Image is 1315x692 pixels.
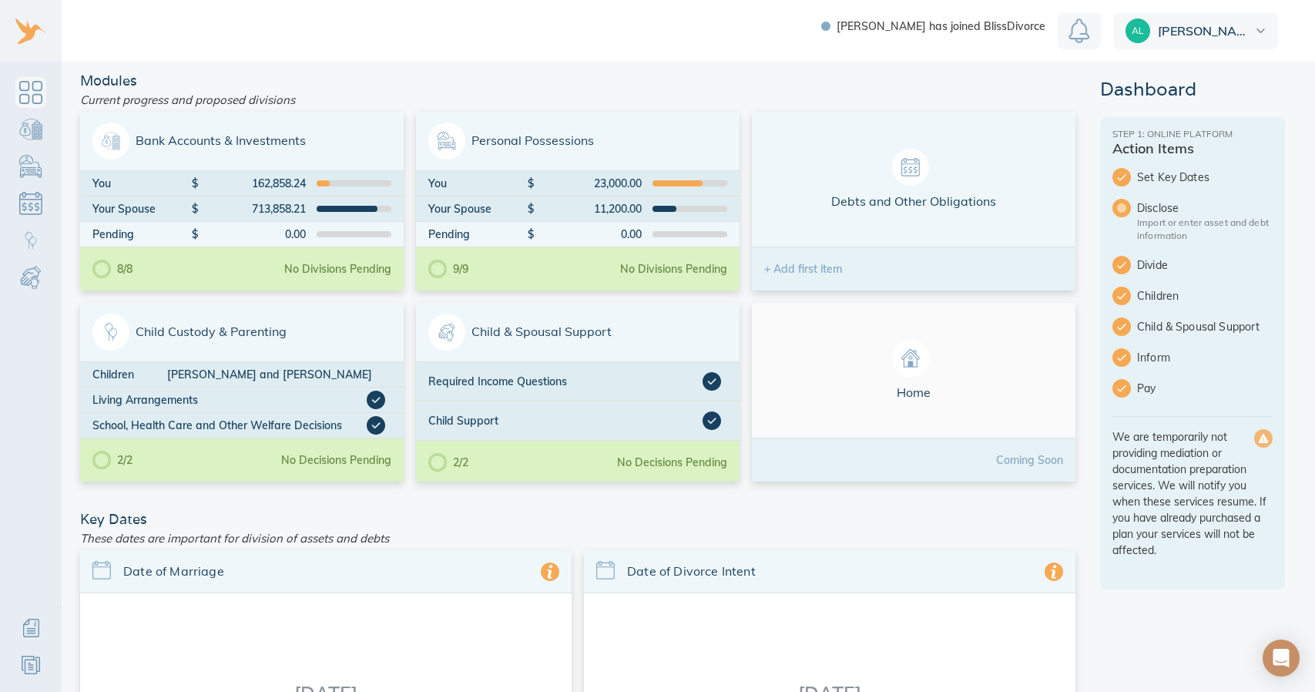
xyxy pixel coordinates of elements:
[1137,257,1273,273] span: Divide
[428,412,703,430] div: Child Support
[1112,142,1273,156] div: Action Items
[1137,200,1273,216] span: Disclose
[1137,288,1273,304] span: Children
[627,563,1045,580] span: Date of Divorce Intent
[752,112,1075,291] a: Debts and Other Obligations+ Add first item
[416,303,740,482] a: Child & Spousal SupportRequired Income QuestionsChild Support2/2No Decisions Pending
[192,203,202,214] div: $
[528,178,538,189] div: $
[538,178,642,189] div: 23,000.00
[192,229,202,240] div: $
[428,372,703,391] div: Required Income Questions
[1256,29,1266,33] img: dropdown.svg
[123,563,541,580] span: Date of Marriage
[1263,640,1300,677] div: Open Intercom Messenger
[203,229,307,240] div: 0.00
[528,203,538,214] div: $
[1137,216,1273,242] p: Import or enter asset and debt information
[1158,25,1252,37] span: [PERSON_NAME]
[15,77,46,108] a: Dashboard
[74,74,1082,88] div: Modules
[428,178,528,189] div: You
[428,453,468,472] div: 2/2
[15,225,46,256] a: Child Custody & Parenting
[764,264,842,274] div: + Add first item
[74,88,1082,112] div: Current progress and proposed divisions
[92,203,192,214] div: Your Spouse
[74,526,1082,550] div: These dates are important for division of assets and debts
[92,369,167,380] div: Children
[92,391,367,409] div: Living Arrangements
[15,613,46,643] a: Additional Information
[428,314,727,351] span: Child & Spousal Support
[1125,18,1150,43] img: 1c01dacc661373191dcb56d21032c6d3
[1137,350,1273,365] span: Inform
[1112,129,1273,139] div: Step 1: Online Platform
[617,457,727,468] div: No Decisions Pending
[538,229,642,240] div: 0.00
[92,451,133,469] div: 2/2
[428,229,528,240] div: Pending
[428,260,468,278] div: 9/9
[416,112,740,291] a: Personal PossessionsYou$23,000.00Your Spouse$11,200.00Pending$0.009/9No Divisions Pending
[996,455,1063,465] div: Coming Soon
[92,123,391,160] span: Bank Accounts & Investments
[92,260,133,278] div: 8/8
[620,264,727,274] div: No Divisions Pending
[92,229,192,240] div: Pending
[92,416,367,435] div: School, Health Care and Other Welfare Decisions
[538,203,642,214] div: 11,200.00
[92,314,391,351] span: Child Custody & Parenting
[764,340,1063,401] span: Home
[203,203,307,214] div: 713,858.21
[15,188,46,219] a: Debts & Obligations
[15,151,46,182] a: Personal Possessions
[92,178,192,189] div: You
[1137,319,1273,334] span: Child & Spousal Support
[1137,381,1273,396] span: Pay
[1112,416,1273,559] div: We are temporarily not providing mediation or documentation preparation services. We will notify ...
[284,264,391,274] div: No Divisions Pending
[167,369,391,380] div: [PERSON_NAME] and [PERSON_NAME]
[281,455,391,465] div: No Decisions Pending
[15,114,46,145] a: Bank Accounts & Investments
[764,149,1063,210] span: Debts and Other Obligations
[1068,18,1090,43] img: Notification
[192,178,202,189] div: $
[1137,170,1273,185] span: Set Key Dates
[837,21,1045,32] span: [PERSON_NAME] has joined BlissDivorce
[428,203,528,214] div: Your Spouse
[203,178,307,189] div: 162,858.24
[1100,80,1285,99] div: Dashboard
[528,229,538,240] div: $
[428,123,727,160] span: Personal Possessions
[80,303,404,482] a: Child Custody & ParentingChildren[PERSON_NAME] and [PERSON_NAME]Living ArrangementsSchool, Health...
[74,512,1082,526] div: Key Dates
[15,262,46,293] a: Child & Spousal Support
[752,303,1075,482] a: HomeComing Soon
[80,112,404,291] a: Bank Accounts & InvestmentsYou$162,858.24Your Spouse$713,858.21Pending$0.008/8No Divisions Pending
[15,650,46,680] a: Resources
